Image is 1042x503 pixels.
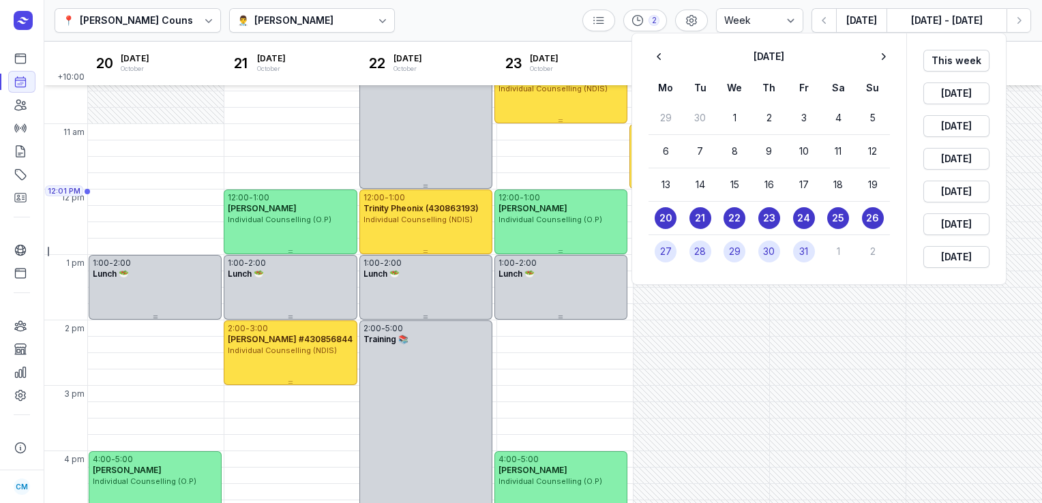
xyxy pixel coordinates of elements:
[786,80,821,96] div: Fr
[862,107,884,129] button: 5
[663,144,669,158] time: 6
[655,140,676,162] button: 6
[660,111,672,125] time: 29
[932,52,981,69] span: This week
[932,151,981,167] span: [DATE]
[827,140,849,162] button: 11
[870,111,876,125] time: 5
[923,50,989,72] button: This week
[696,178,705,192] time: 14
[932,118,981,134] span: [DATE]
[827,107,849,129] button: 4
[835,144,842,158] time: 11
[763,211,775,225] time: 23
[862,174,884,196] button: 19
[724,207,745,229] button: 22
[799,144,809,158] time: 10
[724,107,745,129] button: 1
[923,115,989,137] button: [DATE]
[793,174,815,196] button: 17
[689,107,711,129] button: 30
[923,213,989,235] button: [DATE]
[932,216,981,232] span: [DATE]
[862,207,884,229] button: 26
[793,207,815,229] button: 24
[728,211,741,225] time: 22
[758,207,780,229] button: 23
[730,178,739,192] time: 15
[717,80,752,96] div: We
[758,140,780,162] button: 9
[837,245,840,258] time: 1
[661,178,670,192] time: 13
[832,211,844,225] time: 25
[801,111,807,125] time: 3
[683,80,718,96] div: Tu
[655,174,676,196] button: 13
[697,144,703,158] time: 7
[868,144,877,158] time: 12
[649,80,683,96] div: Mo
[655,241,676,262] button: 27
[689,207,711,229] button: 21
[923,246,989,268] button: [DATE]
[689,140,711,162] button: 7
[827,174,849,196] button: 18
[659,211,672,225] time: 20
[870,245,876,258] time: 2
[752,80,787,96] div: Th
[670,50,867,63] h2: [DATE]
[766,144,772,158] time: 9
[766,111,772,125] time: 2
[793,140,815,162] button: 10
[764,178,774,192] time: 16
[797,211,810,225] time: 24
[799,178,809,192] time: 17
[655,107,676,129] button: 29
[868,178,878,192] time: 19
[660,245,672,258] time: 27
[763,245,775,258] time: 30
[833,178,843,192] time: 18
[758,174,780,196] button: 16
[932,249,981,265] span: [DATE]
[923,82,989,104] button: [DATE]
[724,241,745,262] button: 29
[724,140,745,162] button: 8
[827,241,849,262] button: 1
[855,80,890,96] div: Su
[793,107,815,129] button: 3
[729,245,741,258] time: 29
[862,140,884,162] button: 12
[732,144,738,158] time: 8
[821,80,856,96] div: Sa
[932,85,981,102] span: [DATE]
[932,183,981,200] span: [DATE]
[689,174,711,196] button: 14
[724,174,745,196] button: 15
[862,241,884,262] button: 2
[655,207,676,229] button: 20
[923,181,989,202] button: [DATE]
[799,245,808,258] time: 31
[689,241,711,262] button: 28
[695,211,705,225] time: 21
[758,241,780,262] button: 30
[758,107,780,129] button: 2
[733,111,736,125] time: 1
[923,148,989,170] button: [DATE]
[827,207,849,229] button: 25
[866,211,879,225] time: 26
[694,245,706,258] time: 28
[835,111,842,125] time: 4
[694,111,706,125] time: 30
[793,241,815,262] button: 31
